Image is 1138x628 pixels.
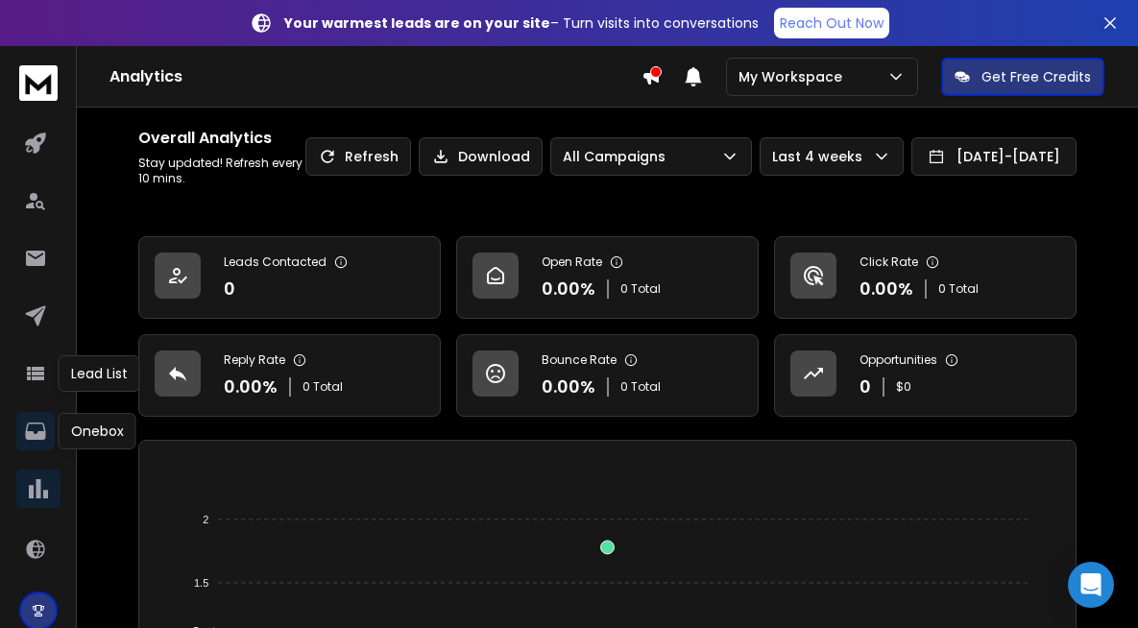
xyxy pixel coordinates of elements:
button: Refresh [305,137,411,176]
p: Reach Out Now [780,13,884,33]
p: Last 4 weeks [772,147,870,166]
p: $ 0 [896,379,911,395]
p: 0 [860,374,871,400]
p: Leads Contacted [224,254,327,270]
p: Open Rate [542,254,602,270]
a: Open Rate0.00%0 Total [456,236,759,319]
p: All Campaigns [563,147,673,166]
p: – Turn visits into conversations [284,13,759,33]
a: Reply Rate0.00%0 Total [138,334,441,417]
strong: Your warmest leads are on your site [284,13,550,33]
p: Stay updated! Refresh every 10 mins. [138,156,305,186]
p: 0 Total [620,281,661,297]
p: Bounce Rate [542,352,617,368]
button: Download [419,137,543,176]
p: Reply Rate [224,352,285,368]
tspan: 2 [203,514,208,525]
button: Get Free Credits [941,58,1104,96]
h1: Overall Analytics [138,127,305,150]
p: Refresh [345,147,399,166]
a: Leads Contacted0 [138,236,441,319]
p: 0 Total [938,281,979,297]
a: Opportunities0$0 [774,334,1077,417]
p: 0 Total [303,379,343,395]
p: Click Rate [860,254,918,270]
p: Download [458,147,530,166]
p: 0.00 % [542,276,595,302]
div: Open Intercom Messenger [1068,562,1114,608]
a: Bounce Rate0.00%0 Total [456,334,759,417]
a: Click Rate0.00%0 Total [774,236,1077,319]
p: 0.00 % [542,374,595,400]
p: 0.00 % [860,276,913,302]
div: Lead List [59,355,140,392]
h1: Analytics [109,65,642,88]
p: 0.00 % [224,374,278,400]
p: Opportunities [860,352,937,368]
p: Get Free Credits [981,67,1091,86]
div: Onebox [59,413,136,449]
a: Reach Out Now [774,8,889,38]
tspan: 1.5 [194,577,208,589]
p: My Workspace [738,67,850,86]
p: 0 [224,276,235,302]
p: 0 Total [620,379,661,395]
button: [DATE]-[DATE] [911,137,1077,176]
img: logo [19,65,58,101]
